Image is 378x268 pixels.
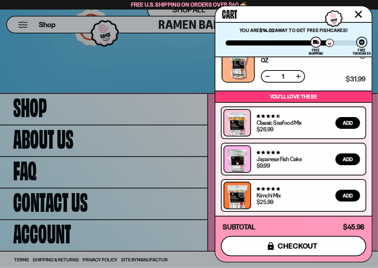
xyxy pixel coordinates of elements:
[257,186,280,191] span: 4.76 stars
[131,1,247,8] span: Free U.S. Shipping on Orders over $40 🍜
[353,48,371,55] div: Free Fishcakes
[277,73,289,79] span: 1
[309,48,323,55] div: Free Shipping
[257,163,270,169] div: $9.99
[217,93,370,100] p: You’ll love these
[222,6,237,21] span: Cart
[335,190,360,202] button: Add
[343,120,353,126] span: Add
[223,224,255,231] h4: Subtotal
[257,192,280,199] a: Kimchi Mix
[278,242,318,250] span: checkout
[346,76,366,83] span: $31.99
[335,153,360,165] button: Add
[335,117,360,129] button: Add
[257,119,302,126] a: Classic Seafood Mix
[343,157,353,162] span: Add
[257,150,280,155] span: 4.76 stars
[257,126,273,132] div: $26.99
[221,236,366,256] button: checkout
[343,193,353,198] span: Add
[261,51,344,63] a: Fried Shallot Beef Mix - 14 OZ
[353,9,364,20] button: Close cart
[259,27,275,33] strong: $14.02
[343,223,364,231] span: $45.98
[226,27,361,33] p: You are away to get Free Fishcakes!
[257,199,273,205] div: $25.99
[257,155,302,163] a: Japanese Fish Cake
[257,114,280,119] span: 4.68 stars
